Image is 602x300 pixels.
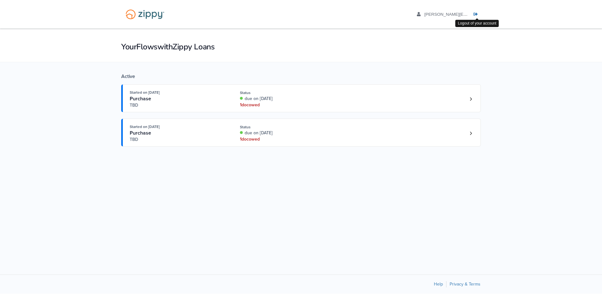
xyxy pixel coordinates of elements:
[130,96,151,102] span: Purchase
[240,90,324,96] div: Status
[130,90,160,95] span: Started on [DATE]
[121,42,481,52] h1: Your Flows with Zippy Loans
[130,125,160,129] span: Started on [DATE]
[130,136,226,143] span: TBD
[122,6,168,22] img: Logo
[121,119,481,147] a: Open loan 4235030
[424,12,531,17] span: michael+bwr@zippymh.com
[455,20,499,27] div: Logout of your account
[466,129,475,138] a: Loan number 4235030
[434,281,443,287] a: Help
[474,12,480,18] a: Log out
[240,124,324,130] div: Status
[130,102,226,108] span: TBD
[130,130,151,136] span: Purchase
[121,84,481,112] a: Open loan 4235035
[121,73,481,80] div: Active
[240,102,324,108] div: 1 doc owed
[240,136,324,142] div: 1 doc owed
[466,94,475,104] a: Loan number 4235035
[417,12,531,18] a: edit profile
[240,130,324,136] div: due on [DATE]
[240,96,324,102] div: due on [DATE]
[450,281,480,287] a: Privacy & Terms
